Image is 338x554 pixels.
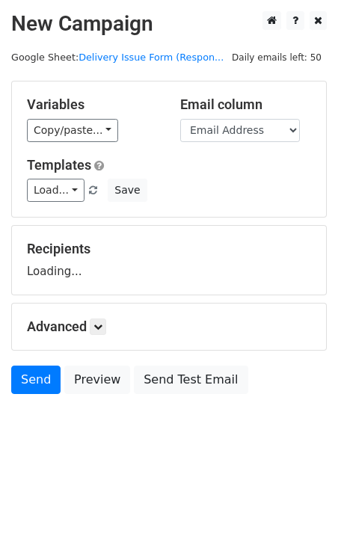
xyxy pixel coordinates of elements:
[134,366,248,394] a: Send Test Email
[27,157,91,173] a: Templates
[27,241,311,280] div: Loading...
[27,179,84,202] a: Load...
[64,366,130,394] a: Preview
[11,52,224,63] small: Google Sheet:
[27,96,158,113] h5: Variables
[180,96,311,113] h5: Email column
[27,119,118,142] a: Copy/paste...
[227,52,327,63] a: Daily emails left: 50
[79,52,224,63] a: Delivery Issue Form (Respon...
[11,366,61,394] a: Send
[27,318,311,335] h5: Advanced
[11,11,327,37] h2: New Campaign
[227,49,327,66] span: Daily emails left: 50
[108,179,147,202] button: Save
[27,241,311,257] h5: Recipients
